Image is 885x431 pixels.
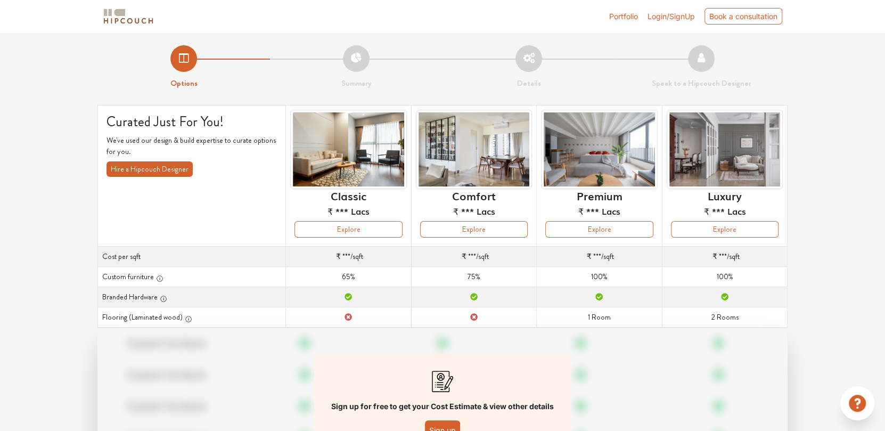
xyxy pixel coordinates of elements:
[411,247,536,267] td: /sqft
[106,161,193,177] button: Hire a Hipcouch Designer
[106,135,277,157] p: We've used our design & build expertise to curate options for you.
[98,307,286,328] th: Flooring (Laminated wood)
[102,4,155,28] span: logo-horizontal.svg
[98,247,286,267] th: Cost per sqft
[452,189,496,202] h6: Comfort
[662,307,787,328] td: 2 Rooms
[517,77,541,89] strong: Details
[331,401,554,412] p: Sign up for free to get your Cost Estimate & view other details
[290,110,406,189] img: header-preview
[411,267,536,287] td: 75%
[662,247,787,267] td: /sqft
[106,114,277,130] h4: Curated Just For You!
[98,287,286,307] th: Branded Hardware
[671,221,779,238] button: Explore
[576,189,622,202] h6: Premium
[331,189,366,202] h6: Classic
[708,189,742,202] h6: Luxury
[648,12,695,21] span: Login/SignUp
[537,267,662,287] td: 100%
[704,8,782,25] div: Book a consultation
[416,110,532,189] img: header-preview
[286,267,411,287] td: 65%
[98,267,286,287] th: Custom furniture
[545,221,653,238] button: Explore
[609,11,638,22] a: Portfolio
[341,77,372,89] strong: Summary
[541,110,657,189] img: header-preview
[286,247,411,267] td: /sqft
[102,7,155,26] img: logo-horizontal.svg
[537,307,662,328] td: 1 Room
[170,77,198,89] strong: Options
[294,221,402,238] button: Explore
[667,110,783,189] img: header-preview
[420,221,528,238] button: Explore
[652,77,751,89] strong: Speak to a Hipcouch Designer
[662,267,787,287] td: 100%
[537,247,662,267] td: /sqft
